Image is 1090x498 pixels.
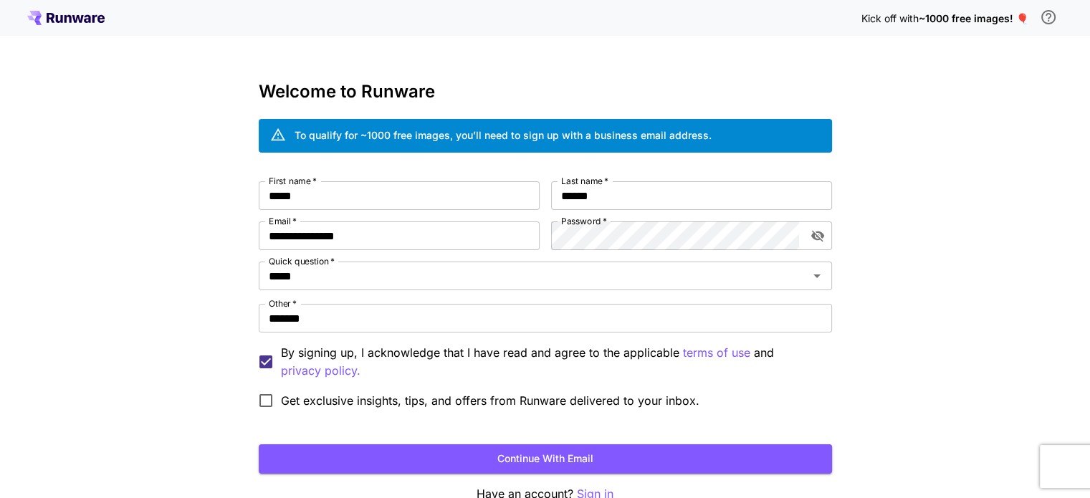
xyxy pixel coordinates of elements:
p: terms of use [683,344,750,362]
button: toggle password visibility [805,223,831,249]
label: Password [561,215,607,227]
button: By signing up, I acknowledge that I have read and agree to the applicable terms of use and [281,362,360,380]
button: Continue with email [259,444,832,474]
label: First name [269,175,317,187]
p: privacy policy. [281,362,360,380]
span: ~1000 free images! 🎈 [919,12,1028,24]
label: Last name [561,175,608,187]
label: Email [269,215,297,227]
span: Get exclusive insights, tips, and offers from Runware delivered to your inbox. [281,392,699,409]
button: By signing up, I acknowledge that I have read and agree to the applicable and privacy policy. [683,344,750,362]
label: Quick question [269,255,335,267]
button: Open [807,266,827,286]
p: By signing up, I acknowledge that I have read and agree to the applicable and [281,344,821,380]
h3: Welcome to Runware [259,82,832,102]
span: Kick off with [861,12,919,24]
div: To qualify for ~1000 free images, you’ll need to sign up with a business email address. [295,128,712,143]
label: Other [269,297,297,310]
button: In order to qualify for free credit, you need to sign up with a business email address and click ... [1034,3,1063,32]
